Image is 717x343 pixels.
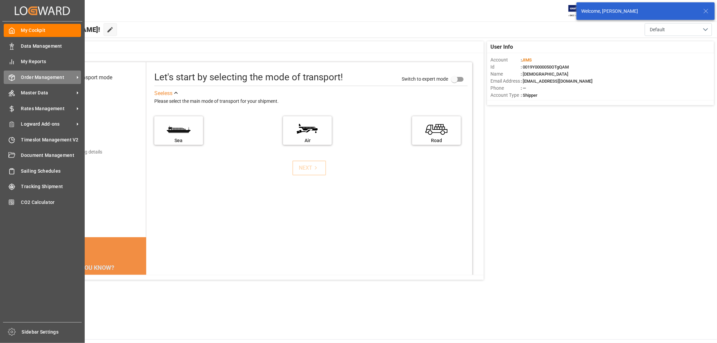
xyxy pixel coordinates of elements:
[4,180,81,193] a: Tracking Shipment
[4,164,81,177] a: Sailing Schedules
[38,261,146,275] div: DID YOU KNOW?
[21,121,74,128] span: Logward Add-ons
[21,105,74,112] span: Rates Management
[21,74,74,81] span: Order Management
[21,152,81,159] span: Document Management
[415,137,457,144] div: Road
[490,43,513,51] span: User Info
[22,329,82,336] span: Sidebar Settings
[60,74,112,82] div: Select transport mode
[21,168,81,175] span: Sailing Schedules
[4,196,81,209] a: CO2 Calculator
[490,92,521,99] span: Account Type
[521,93,537,98] span: : Shipper
[4,55,81,68] a: My Reports
[154,89,172,97] div: See less
[154,70,343,84] div: Let's start by selecting the mode of transport!
[568,5,592,17] img: Exertis%20JAM%20-%20Email%20Logo.jpg_1722504956.jpg
[490,56,521,63] span: Account
[154,97,468,105] div: Please select the main mode of transport for your shipment.
[46,275,138,315] div: The energy needed to power one large container ship across the ocean in a single day is the same ...
[21,27,81,34] span: My Cockpit
[4,149,81,162] a: Document Management
[21,43,81,50] span: Data Management
[490,71,521,78] span: Name
[645,23,712,36] button: open menu
[21,136,81,143] span: Timeslot Management V2
[521,86,526,91] span: : —
[521,72,568,77] span: : [DEMOGRAPHIC_DATA]
[137,275,146,323] button: next slide / item
[581,8,697,15] div: Welcome, [PERSON_NAME]
[21,89,74,96] span: Master Data
[292,161,326,175] button: NEXT
[28,23,100,36] span: Hello [PERSON_NAME]!
[521,57,532,62] span: :
[490,85,521,92] span: Phone
[286,137,328,144] div: Air
[521,65,569,70] span: : 0019Y0000050OTgQAM
[21,199,81,206] span: CO2 Calculator
[490,63,521,71] span: Id
[402,76,448,81] span: Switch to expert mode
[4,39,81,52] a: Data Management
[4,133,81,146] a: Timeslot Management V2
[522,57,532,62] span: JIMS
[650,26,665,33] span: Default
[490,78,521,85] span: Email Address
[521,79,593,84] span: : [EMAIL_ADDRESS][DOMAIN_NAME]
[21,58,81,65] span: My Reports
[21,183,81,190] span: Tracking Shipment
[4,24,81,37] a: My Cockpit
[158,137,200,144] div: Sea
[299,164,319,172] div: NEXT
